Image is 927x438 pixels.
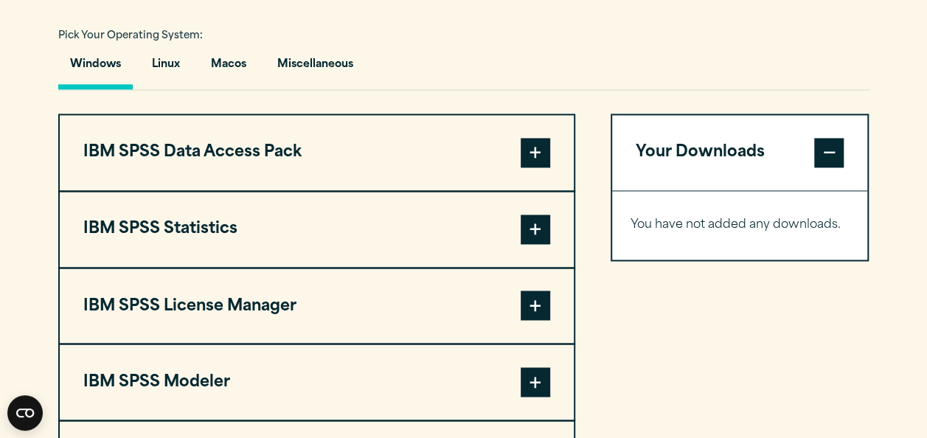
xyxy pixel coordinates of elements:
[140,47,192,89] button: Linux
[612,115,868,190] button: Your Downloads
[58,31,203,41] span: Pick Your Operating System:
[60,344,574,420] button: IBM SPSS Modeler
[60,115,574,190] button: IBM SPSS Data Access Pack
[265,47,365,89] button: Miscellaneous
[60,268,574,344] button: IBM SPSS License Manager
[199,47,258,89] button: Macos
[612,190,868,260] div: Your Downloads
[7,395,43,431] button: Open CMP widget
[60,192,574,267] button: IBM SPSS Statistics
[631,215,850,236] p: You have not added any downloads.
[58,47,133,89] button: Windows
